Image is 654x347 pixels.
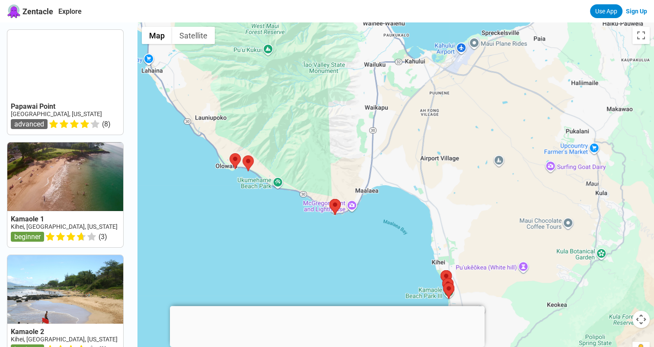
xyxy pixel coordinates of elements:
[7,4,53,18] a: Zentacle logoZentacle
[626,8,647,15] a: Sign Up
[632,27,650,44] button: Toggle fullscreen view
[172,27,215,44] button: Show satellite imagery
[22,7,53,16] span: Zentacle
[11,223,118,230] a: Kihei, [GEOGRAPHIC_DATA], [US_STATE]
[58,7,82,16] a: Explore
[11,336,118,343] a: Kihei, [GEOGRAPHIC_DATA], [US_STATE]
[590,4,622,18] a: Use App
[142,27,172,44] button: Show street map
[632,311,650,328] button: Map camera controls
[7,4,21,18] img: Zentacle logo
[11,110,102,117] a: [GEOGRAPHIC_DATA], [US_STATE]
[170,306,485,345] iframe: Advertisement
